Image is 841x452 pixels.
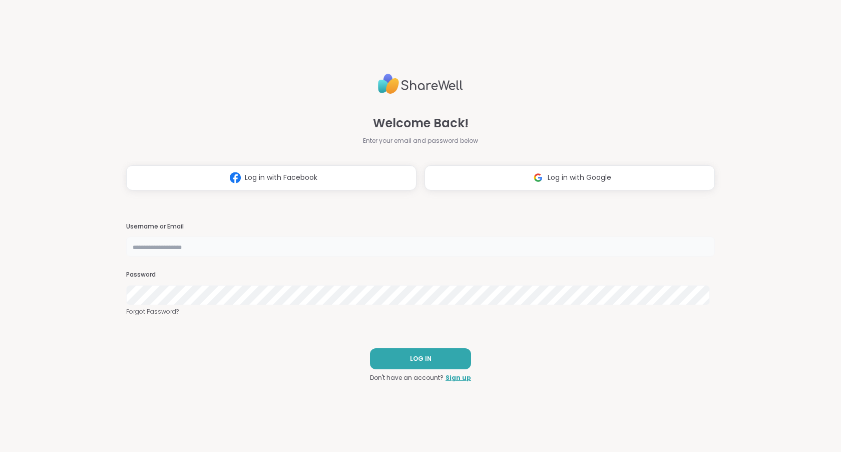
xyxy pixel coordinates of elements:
[370,373,444,382] span: Don't have an account?
[126,222,715,231] h3: Username or Email
[226,168,245,187] img: ShareWell Logomark
[529,168,548,187] img: ShareWell Logomark
[363,136,478,145] span: Enter your email and password below
[126,307,715,316] a: Forgot Password?
[370,348,471,369] button: LOG IN
[373,114,469,132] span: Welcome Back!
[126,271,715,279] h3: Password
[548,172,611,183] span: Log in with Google
[245,172,317,183] span: Log in with Facebook
[446,373,471,382] a: Sign up
[410,354,432,363] span: LOG IN
[126,165,416,190] button: Log in with Facebook
[378,70,463,98] img: ShareWell Logo
[425,165,715,190] button: Log in with Google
